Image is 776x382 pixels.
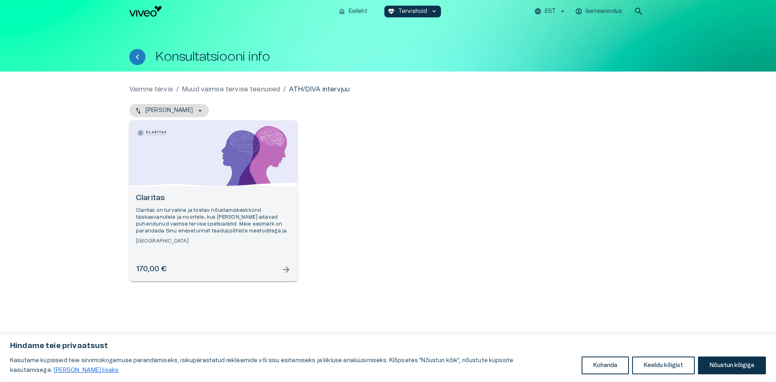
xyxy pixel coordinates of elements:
p: Kasutame küpsiseid teie sirvimiskogemuse parandamiseks, isikupärastatud reklaamide või sisu esita... [10,356,576,375]
button: [PERSON_NAME] [129,104,209,117]
h1: Konsultatsiooni info [155,50,270,64]
img: Claritas logo [135,127,168,139]
img: Viveo logo [129,6,162,17]
h6: [GEOGRAPHIC_DATA] [136,238,291,245]
p: [PERSON_NAME] [145,106,193,115]
span: home [338,8,346,15]
p: Esileht [349,7,367,16]
button: EST [533,6,567,17]
p: / [176,84,179,94]
button: Kohanda [582,357,629,374]
a: Navigate to homepage [129,6,332,17]
a: Loe lisaks [53,367,119,374]
a: Open selected supplier available booking dates [129,120,297,281]
button: Keeldu kõigist [632,357,695,374]
button: ecg_heartTervishoidkeyboard_arrow_down [384,6,441,17]
h6: Claritas [136,193,291,204]
button: homeEsileht [335,6,371,17]
p: ATH/DIVA intervjuu [289,84,350,94]
a: Vaimne tervis [129,84,173,94]
p: Hindame teie privaatsust [10,341,766,351]
span: ecg_heart [388,8,395,15]
a: Muud vaimse tervise teenused [182,84,280,94]
span: search [634,6,643,16]
p: EST [545,7,556,16]
p: / [283,84,286,94]
p: Claritas on turvaline ja toetav nõustamiskeskkond täiskasvanutele ja noortele, kus [PERSON_NAME] ... [136,207,291,235]
p: Iseteenindus [586,7,622,16]
button: Tagasi [129,49,145,65]
p: Tervishoid [398,7,428,16]
button: open search modal [630,3,647,19]
span: arrow_forward [281,265,291,274]
button: Nõustun kõigiga [698,357,766,374]
button: Iseteenindus [574,6,624,17]
span: keyboard_arrow_down [430,8,438,15]
h6: 170,00 € [136,264,167,275]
